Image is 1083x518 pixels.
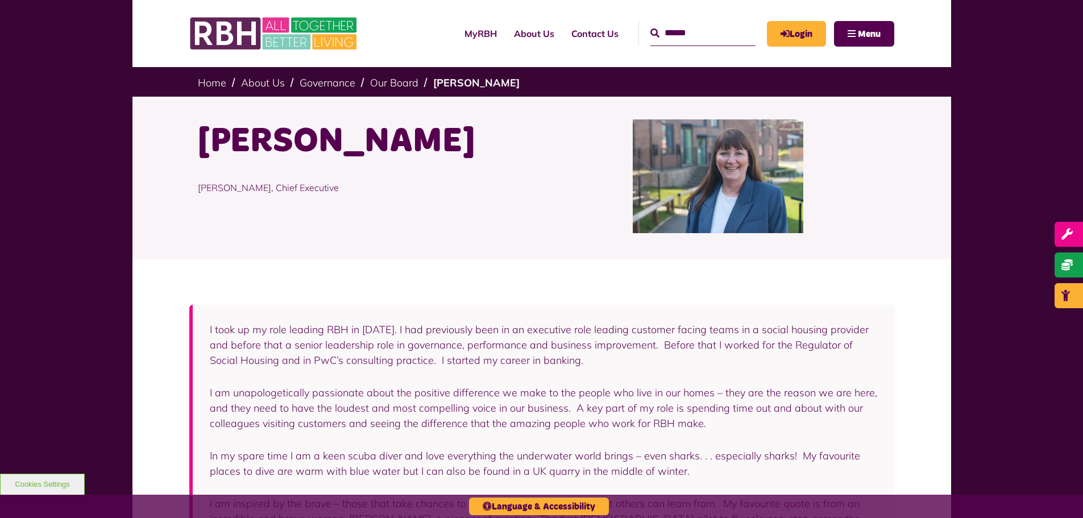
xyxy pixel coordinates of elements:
p: In my spare time I am a keen scuba diver and love everything the underwater world brings – even s... [210,448,877,479]
a: Home [198,76,226,89]
p: I took up my role leading RBH in [DATE]. I had previously been in an executive role leading custo... [210,322,877,368]
h1: [PERSON_NAME] [198,119,533,164]
p: I am unapologetically passionate about the positive difference we make to the people who live in ... [210,385,877,431]
button: Language & Accessibility [469,498,609,515]
a: About Us [505,18,563,49]
img: RBH [189,11,360,56]
a: About Us [241,76,285,89]
a: Governance [300,76,355,89]
a: MyRBH [456,18,505,49]
img: Amanda Newton [633,119,803,233]
button: Navigation [834,21,894,47]
p: [PERSON_NAME], Chief Executive [198,164,533,212]
a: Our Board [370,76,418,89]
span: Menu [858,30,881,39]
iframe: Netcall Web Assistant for live chat [1032,467,1083,518]
a: MyRBH [767,21,826,47]
a: [PERSON_NAME] [433,76,520,89]
a: Contact Us [563,18,627,49]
